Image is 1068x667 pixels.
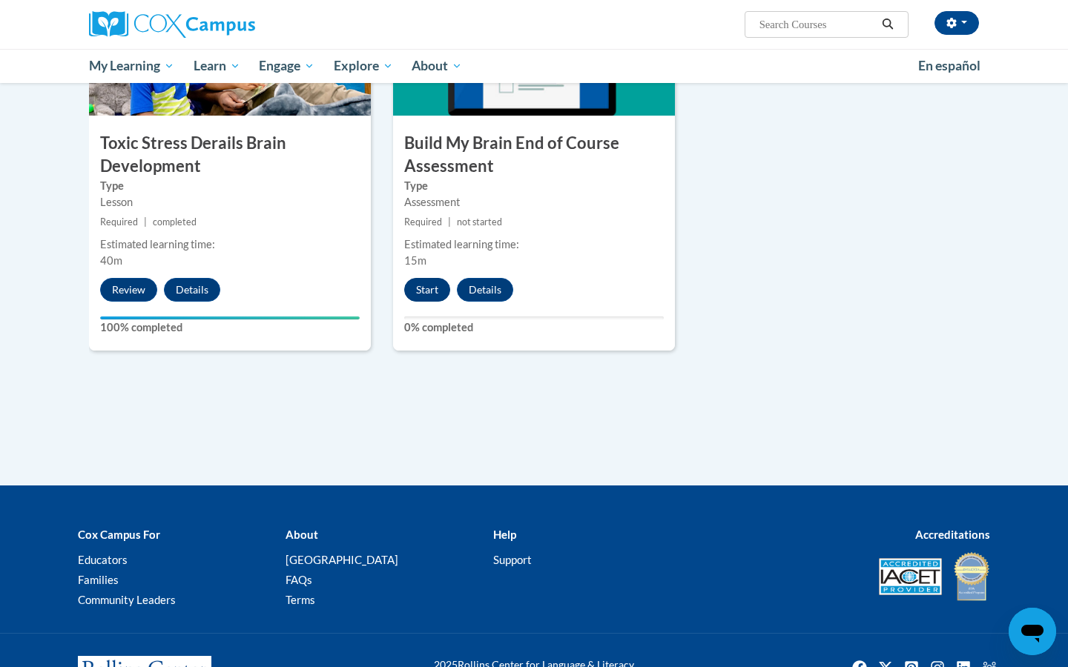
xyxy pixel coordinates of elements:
[915,528,990,541] b: Accreditations
[259,57,314,75] span: Engage
[78,528,160,541] b: Cox Campus For
[404,194,664,210] div: Assessment
[1009,608,1056,655] iframe: Button to launch messaging window
[89,132,371,178] h3: Toxic Stress Derails Brain Development
[153,216,197,228] span: completed
[100,194,360,210] div: Lesson
[412,57,462,75] span: About
[918,58,980,73] span: En español
[457,278,513,302] button: Details
[89,11,255,38] img: Cox Campus
[78,573,119,586] a: Families
[403,49,472,83] a: About
[286,593,315,606] a: Terms
[404,278,450,302] button: Start
[100,236,360,253] div: Estimated learning time:
[334,57,393,75] span: Explore
[879,558,942,595] img: Accredited IACET® Provider
[909,50,990,82] a: En español
[100,178,360,194] label: Type
[448,216,451,228] span: |
[758,16,877,33] input: Search Courses
[493,553,532,566] a: Support
[249,49,324,83] a: Engage
[404,319,664,336] label: 0% completed
[164,278,220,302] button: Details
[89,11,371,38] a: Cox Campus
[78,593,176,606] a: Community Leaders
[404,254,426,267] span: 15m
[953,551,990,603] img: IDA® Accredited
[324,49,403,83] a: Explore
[877,16,899,33] button: Search
[493,528,516,541] b: Help
[286,553,398,566] a: [GEOGRAPHIC_DATA]
[100,216,138,228] span: Required
[78,553,128,566] a: Educators
[100,254,122,267] span: 40m
[934,11,979,35] button: Account Settings
[79,49,184,83] a: My Learning
[404,236,664,253] div: Estimated learning time:
[404,216,442,228] span: Required
[100,316,360,319] div: Your progress
[286,528,318,541] b: About
[100,319,360,336] label: 100% completed
[100,278,157,302] button: Review
[184,49,250,83] a: Learn
[194,57,240,75] span: Learn
[89,57,174,75] span: My Learning
[67,49,1001,83] div: Main menu
[286,573,312,586] a: FAQs
[393,132,675,178] h3: Build My Brain End of Course Assessment
[457,216,502,228] span: not started
[144,216,147,228] span: |
[404,178,664,194] label: Type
